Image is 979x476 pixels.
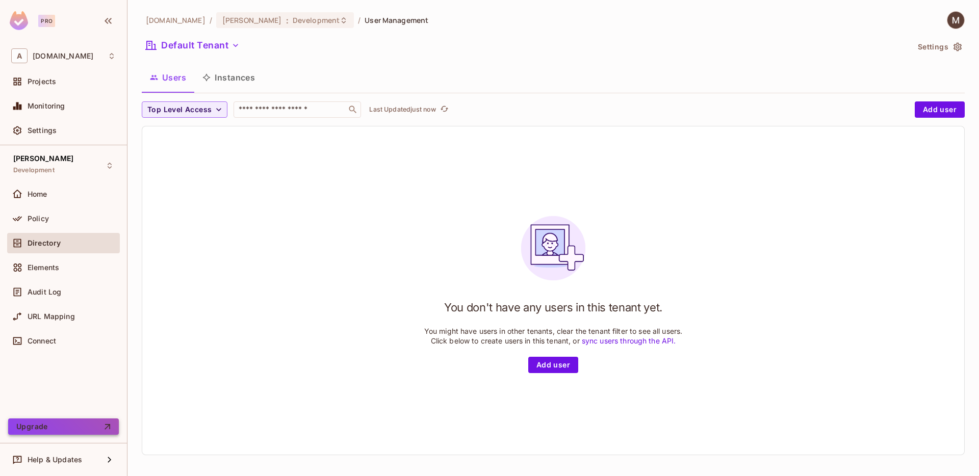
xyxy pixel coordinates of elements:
span: Top Level Access [147,103,212,116]
p: You might have users in other tenants, clear the tenant filter to see all users. Click below to c... [424,326,683,346]
button: refresh [438,103,450,116]
span: A [11,48,28,63]
span: Projects [28,77,56,86]
button: Top Level Access [142,101,227,118]
span: URL Mapping [28,312,75,321]
span: Elements [28,263,59,272]
span: Directory [28,239,61,247]
button: Upgrade [8,418,119,435]
span: Development [13,166,55,174]
h1: You don't have any users in this tenant yet. [444,300,662,315]
li: / [358,15,360,25]
p: Last Updated just now [369,105,436,114]
span: Connect [28,337,56,345]
li: / [210,15,212,25]
span: the active workspace [146,15,205,25]
button: Users [142,65,194,90]
span: Policy [28,215,49,223]
span: : [286,16,289,24]
span: Workspace: amfics.io [33,52,93,60]
img: Mazaz Hussain Baba Syed [947,12,964,29]
span: Help & Updates [28,456,82,464]
button: Add user [915,101,965,118]
span: Home [28,190,47,198]
span: Development [293,15,340,25]
span: User Management [365,15,428,25]
img: SReyMgAAAABJRU5ErkJggg== [10,11,28,30]
span: Click to refresh data [436,103,450,116]
button: Instances [194,65,263,90]
button: Default Tenant [142,37,244,54]
span: Settings [28,126,57,135]
span: Monitoring [28,102,65,110]
span: [PERSON_NAME] [222,15,282,25]
a: sync users through the API. [582,336,676,345]
span: refresh [440,104,449,115]
button: Add user [528,357,578,373]
span: [PERSON_NAME] [13,154,73,163]
button: Settings [914,39,965,55]
span: Audit Log [28,288,61,296]
div: Pro [38,15,55,27]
